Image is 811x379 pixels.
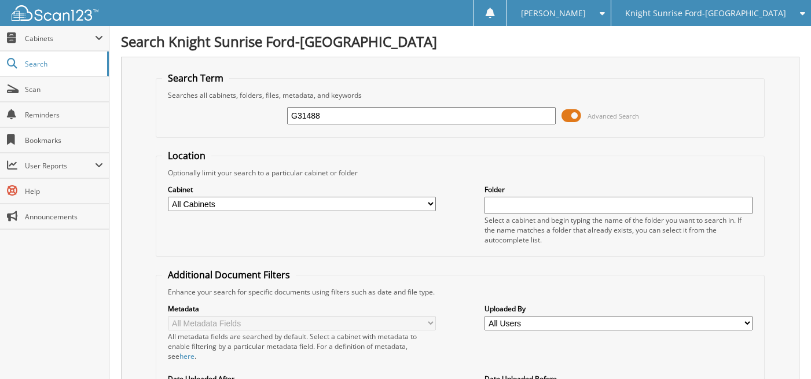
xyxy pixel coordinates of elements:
[25,186,103,196] span: Help
[162,149,211,162] legend: Location
[168,304,436,314] label: Metadata
[162,90,759,100] div: Searches all cabinets, folders, files, metadata, and keywords
[485,215,753,245] div: Select a cabinet and begin typing the name of the folder you want to search in. If the name match...
[485,304,753,314] label: Uploaded By
[588,112,639,120] span: Advanced Search
[25,212,103,222] span: Announcements
[485,185,753,194] label: Folder
[121,32,799,51] h1: Search Knight Sunrise Ford-[GEOGRAPHIC_DATA]
[168,185,436,194] label: Cabinet
[25,59,101,69] span: Search
[521,10,586,17] span: [PERSON_NAME]
[25,161,95,171] span: User Reports
[168,332,436,361] div: All metadata fields are searched by default. Select a cabinet with metadata to enable filtering b...
[625,10,786,17] span: Knight Sunrise Ford-[GEOGRAPHIC_DATA]
[25,110,103,120] span: Reminders
[25,135,103,145] span: Bookmarks
[162,287,759,297] div: Enhance your search for specific documents using filters such as date and file type.
[25,34,95,43] span: Cabinets
[25,84,103,94] span: Scan
[12,5,98,21] img: scan123-logo-white.svg
[162,268,296,281] legend: Additional Document Filters
[179,351,195,361] a: here
[162,168,759,178] div: Optionally limit your search to a particular cabinet or folder
[162,72,229,84] legend: Search Term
